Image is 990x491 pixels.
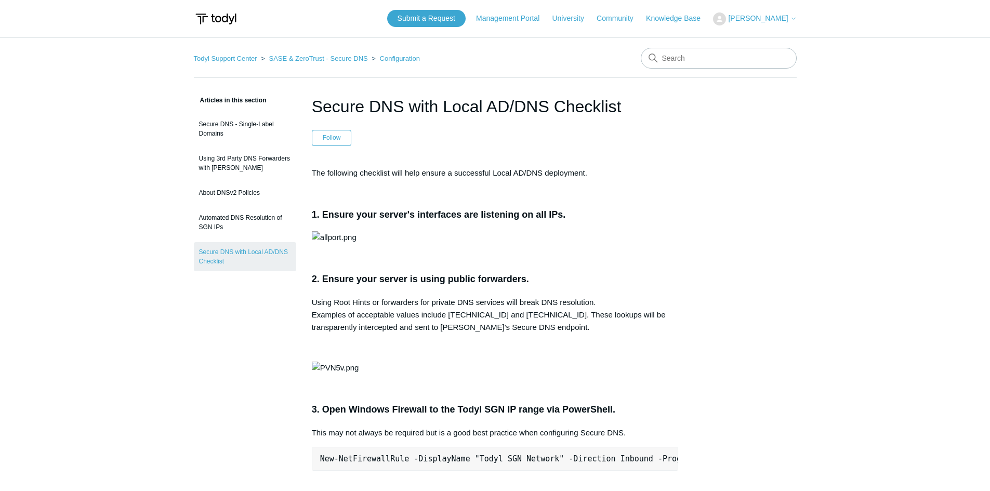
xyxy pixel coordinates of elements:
li: Configuration [369,55,420,62]
h1: Secure DNS with Local AD/DNS Checklist [312,94,679,119]
a: Secure DNS with Local AD/DNS Checklist [194,242,296,271]
button: [PERSON_NAME] [713,12,796,25]
a: Configuration [380,55,420,62]
a: Secure DNS - Single-Label Domains [194,114,296,143]
span: Articles in this section [194,97,267,104]
li: SASE & ZeroTrust - Secure DNS [259,55,369,62]
p: The following checklist will help ensure a successful Local AD/DNS deployment. [312,167,679,179]
img: allport.png [312,231,357,244]
a: Community [597,13,644,24]
p: This may not always be required but is a good best practice when configuring Secure DNS. [312,427,679,439]
a: Using 3rd Party DNS Forwarders with [PERSON_NAME] [194,149,296,178]
a: University [552,13,594,24]
a: About DNSv2 Policies [194,183,296,203]
a: SASE & ZeroTrust - Secure DNS [269,55,367,62]
h3: 2. Ensure your server is using public forwarders. [312,272,679,287]
a: Management Portal [476,13,550,24]
img: Todyl Support Center Help Center home page [194,9,238,29]
a: Submit a Request [387,10,466,27]
span: [PERSON_NAME] [728,14,788,22]
button: Follow Article [312,130,352,145]
img: PVN5v.png [312,362,359,374]
a: Todyl Support Center [194,55,257,62]
p: Using Root Hints or forwarders for private DNS services will break DNS resolution. Examples of ac... [312,296,679,334]
h3: 1. Ensure your server's interfaces are listening on all IPs. [312,207,679,222]
input: Search [641,48,797,69]
li: Todyl Support Center [194,55,259,62]
h3: 3. Open Windows Firewall to the Todyl SGN IP range via PowerShell. [312,402,679,417]
a: Automated DNS Resolution of SGN IPs [194,208,296,237]
a: Knowledge Base [646,13,711,24]
pre: New-NetFirewallRule -DisplayName "Todyl SGN Network" -Direction Inbound -Program Any -LocalAddres... [312,447,679,471]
